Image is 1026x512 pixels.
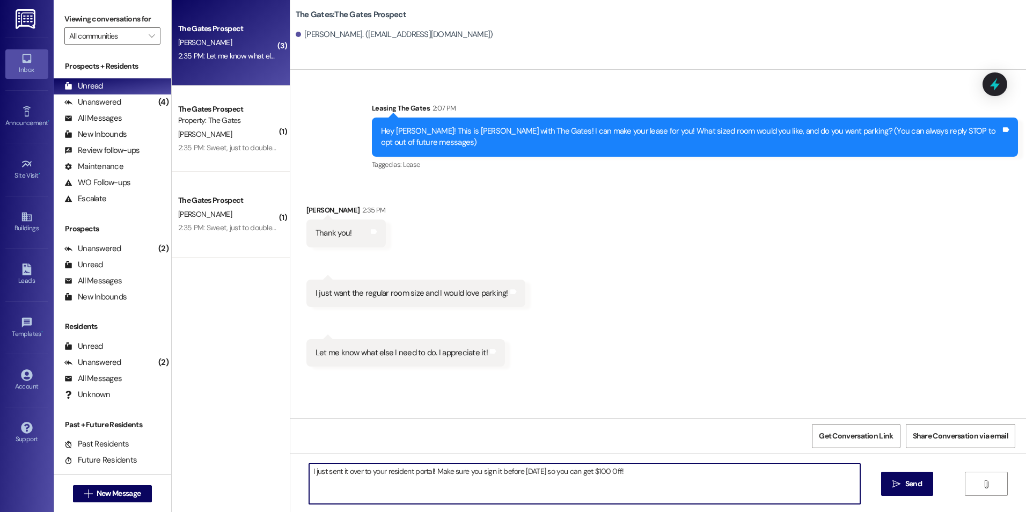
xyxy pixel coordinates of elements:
[381,126,1001,149] div: Hey [PERSON_NAME]! This is [PERSON_NAME] with The Gates! I can make your lease for you! What size...
[64,438,129,450] div: Past Residents
[819,430,893,442] span: Get Conversation Link
[64,81,103,92] div: Unread
[906,424,1015,448] button: Share Conversation via email
[316,228,352,239] div: Thank you!
[982,480,990,488] i: 
[5,366,48,395] a: Account
[316,347,488,359] div: Let me know what else I need to do. I appreciate it!
[309,464,860,504] textarea: I just sent it over to your resident portal! Make sure you sign it before [DATE] so you can get $...
[69,27,143,45] input: All communities
[156,94,171,111] div: (4)
[178,115,277,126] div: Property: The Gates
[54,321,171,332] div: Residents
[41,328,43,336] span: •
[178,129,232,139] span: [PERSON_NAME]
[64,291,127,303] div: New Inbounds
[64,129,127,140] div: New Inbounds
[54,223,171,235] div: Prospects
[48,118,49,125] span: •
[149,32,155,40] i: 
[892,480,900,488] i: 
[64,259,103,270] div: Unread
[178,209,232,219] span: [PERSON_NAME]
[64,243,121,254] div: Unanswered
[296,29,493,40] div: [PERSON_NAME]. ([EMAIL_ADDRESS][DOMAIN_NAME])
[178,143,464,152] div: 2:35 PM: Sweet, just to double check, the price is normally 1850 but with $100 off it's $1750?
[812,424,900,448] button: Get Conversation Link
[64,193,106,204] div: Escalate
[372,157,1018,172] div: Tagged as:
[5,208,48,237] a: Buildings
[5,260,48,289] a: Leads
[97,488,141,499] span: New Message
[64,161,123,172] div: Maintenance
[403,160,420,169] span: Lease
[360,204,385,216] div: 2:35 PM
[5,49,48,78] a: Inbox
[178,51,364,61] div: 2:35 PM: Let me know what else I need to do. I appreciate it!
[64,113,122,124] div: All Messages
[64,389,110,400] div: Unknown
[178,38,232,47] span: [PERSON_NAME]
[156,354,171,371] div: (2)
[296,9,406,20] b: The Gates: The Gates Prospect
[64,145,140,156] div: Review follow-ups
[54,61,171,72] div: Prospects + Residents
[64,455,137,466] div: Future Residents
[178,195,277,206] div: The Gates Prospect
[54,419,171,430] div: Past + Future Residents
[16,9,38,29] img: ResiDesk Logo
[913,430,1008,442] span: Share Conversation via email
[178,104,277,115] div: The Gates Prospect
[178,223,464,232] div: 2:35 PM: Sweet, just to double check, the price is normally 1850 but with $100 off it's $1750?
[64,373,122,384] div: All Messages
[39,170,40,178] span: •
[316,288,508,299] div: I just want the regular room size and I would love parking!
[64,11,160,27] label: Viewing conversations for
[306,204,386,220] div: [PERSON_NAME]
[156,240,171,257] div: (2)
[64,341,103,352] div: Unread
[905,478,922,489] span: Send
[5,419,48,448] a: Support
[178,23,277,34] div: The Gates Prospect
[64,97,121,108] div: Unanswered
[73,485,152,502] button: New Message
[5,313,48,342] a: Templates •
[64,177,130,188] div: WO Follow-ups
[64,357,121,368] div: Unanswered
[881,472,933,496] button: Send
[84,489,92,498] i: 
[5,155,48,184] a: Site Visit •
[430,103,456,114] div: 2:07 PM
[372,103,1018,118] div: Leasing The Gates
[64,275,122,287] div: All Messages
